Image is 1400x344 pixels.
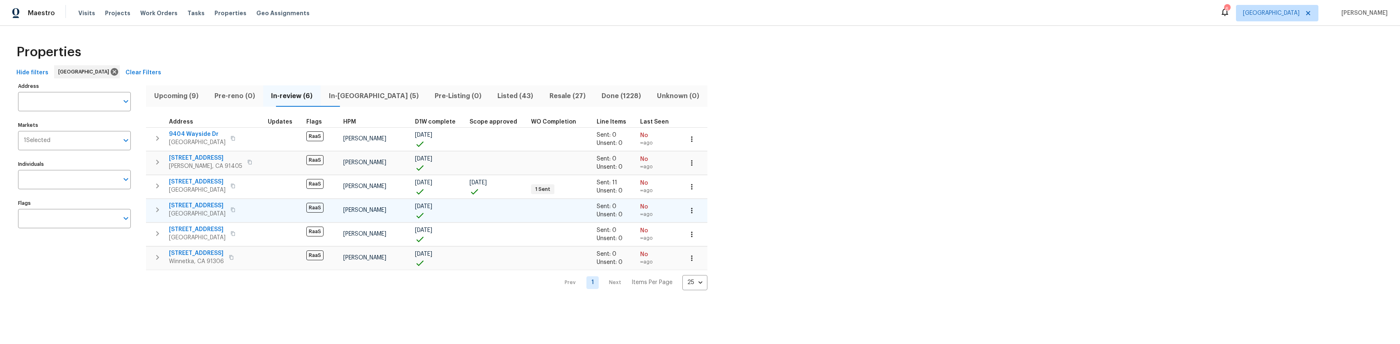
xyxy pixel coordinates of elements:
span: [DATE] [415,204,432,209]
span: [PERSON_NAME] [343,183,386,189]
span: Sent: 11 [597,180,617,186]
label: Individuals [18,162,131,167]
span: Unsent: 0 [597,140,622,146]
span: [DATE] [415,227,432,233]
nav: Pagination Navigation [557,275,707,290]
span: Unsent: 0 [597,259,622,265]
span: ∞ ago [640,163,676,170]
span: No [640,203,676,211]
span: [GEOGRAPHIC_DATA] [169,138,226,147]
span: Geo Assignments [256,9,310,17]
span: ∞ ago [640,140,676,147]
a: Goto page 1 [586,276,599,289]
span: [PERSON_NAME] [343,231,386,237]
span: No [640,227,676,235]
span: [PERSON_NAME] [343,207,386,213]
span: Unknown (0) [654,90,702,102]
label: Flags [18,201,131,206]
span: [PERSON_NAME] [343,136,386,142]
span: [GEOGRAPHIC_DATA] [169,186,226,194]
span: Done (1228) [598,90,644,102]
span: Address [169,119,193,125]
span: [STREET_ADDRESS] [169,225,226,234]
button: Clear Filters [122,65,164,80]
span: Unsent: 0 [597,236,622,241]
span: ∞ ago [640,235,676,242]
span: Winnetka, CA 91306 [169,257,224,266]
span: Projects [105,9,130,17]
span: [STREET_ADDRESS] [169,154,242,162]
div: 25 [682,272,707,293]
span: [DATE] [415,251,432,257]
label: Address [18,84,131,89]
span: [STREET_ADDRESS] [169,178,226,186]
span: 9404 Wayside Dr [169,130,226,138]
span: Listed (43) [495,90,536,102]
span: [STREET_ADDRESS] [169,249,224,257]
span: Updates [268,119,292,125]
div: [GEOGRAPHIC_DATA] [54,65,120,78]
span: [GEOGRAPHIC_DATA] [1243,9,1300,17]
span: RaaS [306,227,324,236]
span: Upcoming (9) [151,90,201,102]
span: WO Completion [531,119,576,125]
span: Pre-Listing (0) [431,90,484,102]
span: Maestro [28,9,55,17]
label: Markets [18,123,131,128]
p: Items Per Page [632,278,673,287]
span: No [640,131,676,140]
span: In-review (6) [268,90,316,102]
span: RaaS [306,155,324,165]
span: [PERSON_NAME] [1338,9,1388,17]
span: No [640,250,676,259]
span: No [640,179,676,187]
span: Sent: 0 [597,156,616,162]
span: Clear Filters [125,68,161,78]
span: Hide filters [16,68,48,78]
span: [PERSON_NAME], CA 91405 [169,162,242,170]
span: ∞ ago [640,211,676,218]
span: Scope approved [470,119,517,125]
span: [DATE] [415,132,432,138]
span: Sent: 0 [597,251,616,257]
span: Sent: 0 [597,204,616,209]
span: D1W complete [415,119,456,125]
span: Unsent: 0 [597,164,622,170]
span: RaaS [306,203,324,213]
span: Unsent: 0 [597,188,622,194]
span: Line Items [597,119,626,125]
span: RaaS [306,131,324,141]
span: Tasks [187,10,205,16]
span: HPM [343,119,356,125]
span: Pre-reno (0) [211,90,258,102]
span: [GEOGRAPHIC_DATA] [58,68,112,76]
span: [STREET_ADDRESS] [169,202,226,210]
span: Visits [78,9,95,17]
span: Work Orders [140,9,178,17]
span: [DATE] [415,156,432,162]
span: RaaS [306,250,324,260]
span: Last Seen [640,119,669,125]
span: [PERSON_NAME] [343,255,386,261]
span: Properties [214,9,246,17]
span: [DATE] [470,180,487,186]
span: ∞ ago [640,259,676,266]
span: Flags [306,119,322,125]
span: Unsent: 0 [597,212,622,218]
button: Open [120,174,132,185]
span: ∞ ago [640,187,676,194]
span: Resale (27) [546,90,588,102]
span: Properties [16,48,81,56]
button: Open [120,135,132,146]
span: No [640,155,676,163]
span: Sent: 0 [597,227,616,233]
button: Open [120,213,132,224]
span: In-[GEOGRAPHIC_DATA] (5) [326,90,422,102]
button: Open [120,96,132,107]
span: [GEOGRAPHIC_DATA] [169,234,226,242]
button: Hide filters [13,65,52,80]
div: 6 [1224,5,1230,13]
span: 1 Sent [532,186,554,193]
span: 1 Selected [24,137,50,144]
span: [DATE] [415,180,432,186]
